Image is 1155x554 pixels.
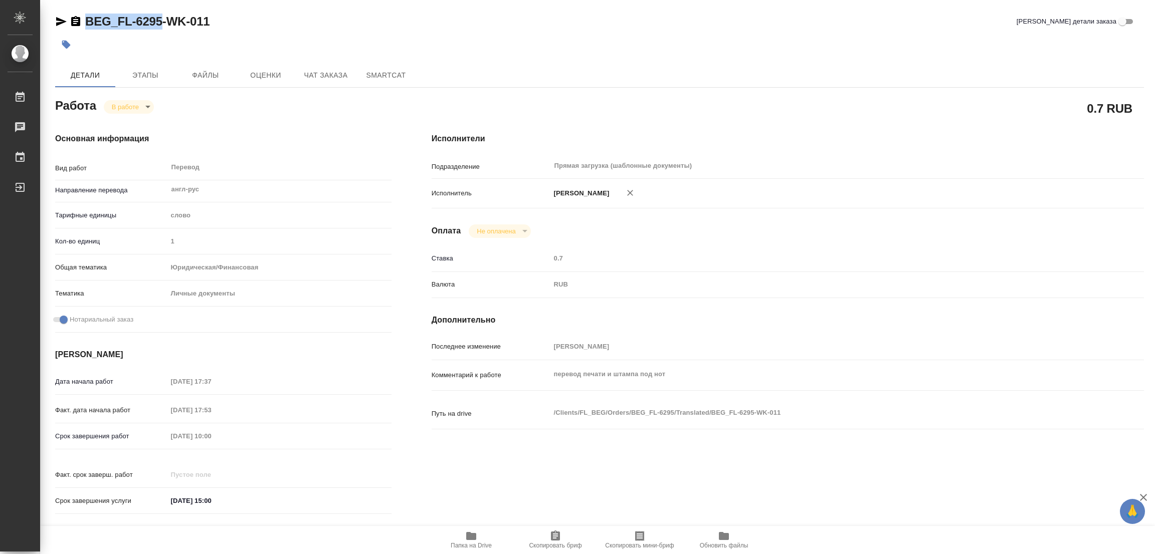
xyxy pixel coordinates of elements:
[55,349,392,361] h4: [PERSON_NAME]
[550,251,1085,265] input: Пустое поле
[109,103,142,111] button: В работе
[429,526,513,554] button: Папка на Drive
[451,542,492,549] span: Папка на Drive
[167,429,255,443] input: Пустое поле
[432,370,550,380] p: Комментарий к работе
[432,225,461,237] h4: Оплата
[469,224,530,238] div: В работе
[513,526,598,554] button: Скопировать бриф
[432,133,1144,145] h4: Исполнители
[1120,499,1145,524] button: 🙏
[474,227,518,235] button: Не оплачена
[85,15,210,28] a: BEG_FL-6295-WK-011
[1017,17,1116,27] span: [PERSON_NAME] детали заказа
[55,185,167,195] p: Направление перевода
[55,133,392,145] h4: Основная информация
[1087,100,1132,117] h2: 0.7 RUB
[619,182,641,204] button: Удалить исполнителя
[55,289,167,299] p: Тематика
[121,69,169,82] span: Этапы
[167,234,392,248] input: Пустое поле
[55,262,167,272] p: Общая тематика
[432,253,550,263] p: Ставка
[432,162,550,172] p: Подразделение
[167,493,255,508] input: ✎ Введи что-нибудь
[55,34,77,56] button: Добавить тэг
[55,470,167,480] p: Факт. срок заверш. работ
[529,542,582,549] span: Скопировать бриф
[432,280,550,290] p: Валюта
[55,431,167,441] p: Срок завершения работ
[598,526,682,554] button: Скопировать мини-бриф
[181,69,230,82] span: Файлы
[55,163,167,173] p: Вид работ
[61,69,109,82] span: Детали
[550,339,1085,354] input: Пустое поле
[167,374,255,389] input: Пустое поле
[55,96,96,114] h2: Работа
[550,276,1085,293] div: RUB
[55,496,167,506] p: Срок завершения услуги
[1124,501,1141,522] span: 🙏
[432,314,1144,326] h4: Дополнительно
[302,69,350,82] span: Чат заказа
[432,342,550,352] p: Последнее изменение
[167,259,392,276] div: Юридическая/Финансовая
[550,188,610,198] p: [PERSON_NAME]
[432,409,550,419] p: Путь на drive
[55,16,67,28] button: Скопировать ссылку для ЯМессенджера
[167,285,392,302] div: Личные документы
[167,403,255,417] input: Пустое поле
[550,366,1085,383] textarea: перевод печати и штампа под нот
[167,467,255,482] input: Пустое поле
[550,404,1085,421] textarea: /Clients/FL_BEG/Orders/BEG_FL-6295/Translated/BEG_FL-6295-WK-011
[432,188,550,198] p: Исполнитель
[167,207,392,224] div: слово
[55,236,167,246] p: Кол-во единиц
[682,526,766,554] button: Обновить файлы
[362,69,410,82] span: SmartCat
[70,16,82,28] button: Скопировать ссылку
[242,69,290,82] span: Оценки
[104,100,154,114] div: В работе
[55,377,167,387] p: Дата начала работ
[70,315,133,325] span: Нотариальный заказ
[55,405,167,415] p: Факт. дата начала работ
[605,542,674,549] span: Скопировать мини-бриф
[700,542,748,549] span: Обновить файлы
[55,210,167,220] p: Тарифные единицы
